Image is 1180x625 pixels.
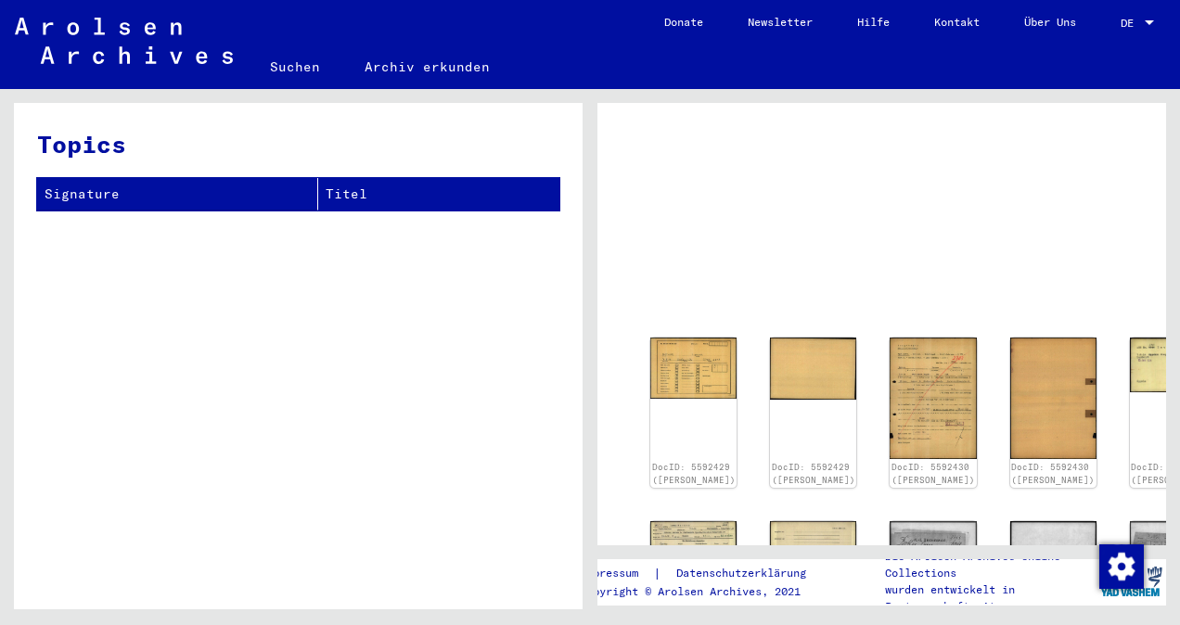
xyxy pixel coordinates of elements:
a: Suchen [248,45,342,89]
p: Die Arolsen Archives Online-Collections [885,548,1095,581]
h3: Topics [37,126,558,162]
img: 002.jpg [1010,338,1097,459]
a: DocID: 5592429 ([PERSON_NAME]) [772,462,855,485]
img: 002.jpg [770,521,856,578]
div: | [580,564,828,583]
img: yv_logo.png [1097,558,1166,605]
th: Titel [318,178,559,210]
a: Archiv erkunden [342,45,512,89]
th: Signature [37,178,318,210]
span: DE [1121,17,1141,30]
p: Copyright © Arolsen Archives, 2021 [580,583,828,600]
img: Arolsen_neg.svg [15,18,233,64]
a: Datenschutzerklärung [661,564,828,583]
a: DocID: 5592430 ([PERSON_NAME]) [1011,462,1095,485]
img: Zustimmung ändern [1099,544,1144,589]
img: 001.jpg [650,521,737,577]
a: Impressum [580,564,653,583]
a: DocID: 5592430 ([PERSON_NAME]) [891,462,975,485]
img: 002.jpg [770,338,856,400]
a: DocID: 5592429 ([PERSON_NAME]) [652,462,736,485]
p: wurden entwickelt in Partnerschaft mit [885,581,1095,615]
img: 001.jpg [650,338,737,399]
img: 001.jpg [890,338,976,460]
